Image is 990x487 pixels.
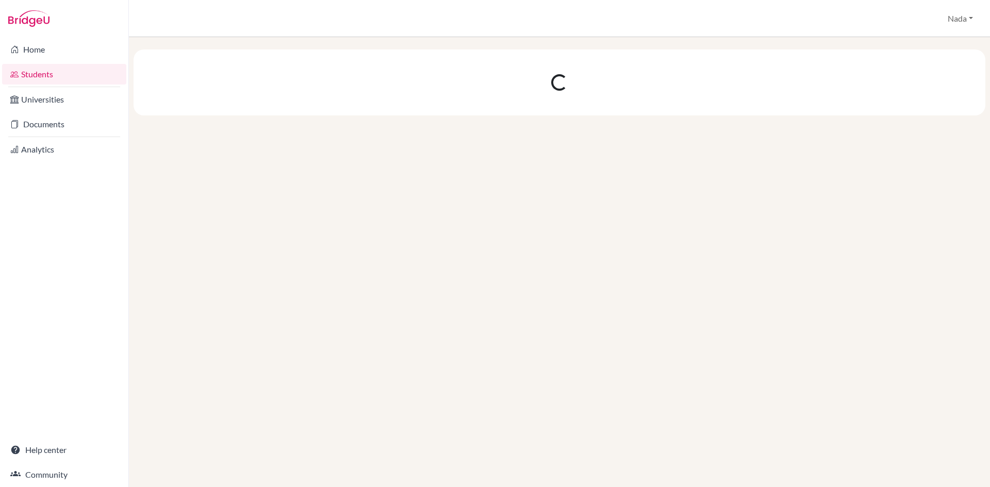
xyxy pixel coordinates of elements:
[2,440,126,460] a: Help center
[8,10,49,27] img: Bridge-U
[2,464,126,485] a: Community
[2,39,126,60] a: Home
[2,89,126,110] a: Universities
[2,64,126,85] a: Students
[2,139,126,160] a: Analytics
[943,9,978,28] button: Nada
[2,114,126,135] a: Documents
